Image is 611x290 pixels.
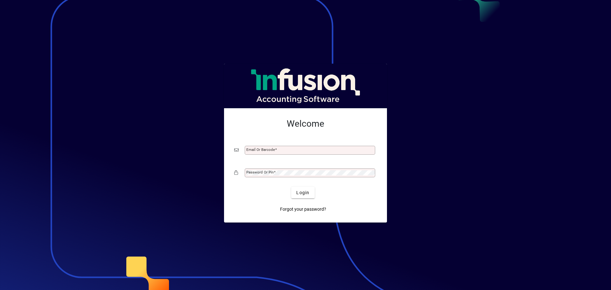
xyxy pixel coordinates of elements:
[296,189,309,196] span: Login
[291,187,314,198] button: Login
[246,147,275,152] mat-label: Email or Barcode
[246,170,274,174] mat-label: Password or Pin
[234,118,377,129] h2: Welcome
[277,203,329,215] a: Forgot your password?
[280,206,326,213] span: Forgot your password?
